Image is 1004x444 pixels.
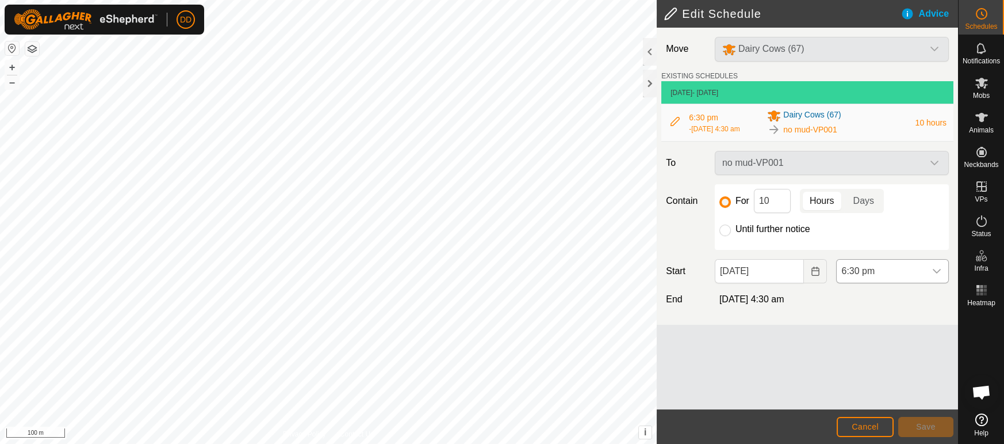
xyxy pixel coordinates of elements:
[5,41,19,55] button: Reset Map
[969,127,994,134] span: Animals
[644,427,646,437] span: i
[689,113,718,122] span: 6:30 pm
[340,429,374,439] a: Contact Us
[735,196,749,206] label: For
[767,123,781,136] img: To
[837,417,894,437] button: Cancel
[852,422,879,431] span: Cancel
[915,118,946,127] span: 10 hours
[783,124,837,136] span: no mud-VP001
[974,265,988,272] span: Infra
[661,194,710,208] label: Contain
[283,429,326,439] a: Privacy Policy
[661,37,710,62] label: Move
[975,196,987,203] span: VPs
[898,417,953,437] button: Save
[853,194,874,208] span: Days
[974,430,988,437] span: Help
[925,260,948,283] div: dropdown trigger
[804,259,827,283] button: Choose Date
[783,109,841,123] span: Dairy Cows (67)
[5,60,19,74] button: +
[180,14,191,26] span: DD
[916,422,936,431] span: Save
[971,230,991,237] span: Status
[661,264,710,278] label: Start
[639,426,652,439] button: i
[689,124,739,134] div: -
[900,7,958,21] div: Advice
[25,42,39,56] button: Map Layers
[959,409,1004,441] a: Help
[735,225,810,234] label: Until further notice
[964,161,998,168] span: Neckbands
[661,293,710,306] label: End
[965,23,997,30] span: Schedules
[5,75,19,89] button: –
[963,58,1000,64] span: Notifications
[719,294,784,304] span: [DATE] 4:30 am
[967,299,995,306] span: Heatmap
[692,89,718,97] span: - [DATE]
[810,194,834,208] span: Hours
[964,375,999,409] div: Open chat
[14,9,158,30] img: Gallagher Logo
[661,71,738,81] label: EXISTING SCHEDULES
[691,125,739,133] span: [DATE] 4:30 am
[664,7,900,21] h2: Edit Schedule
[670,89,692,97] span: [DATE]
[661,151,710,175] label: To
[973,92,990,99] span: Mobs
[837,260,925,283] span: 6:30 pm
